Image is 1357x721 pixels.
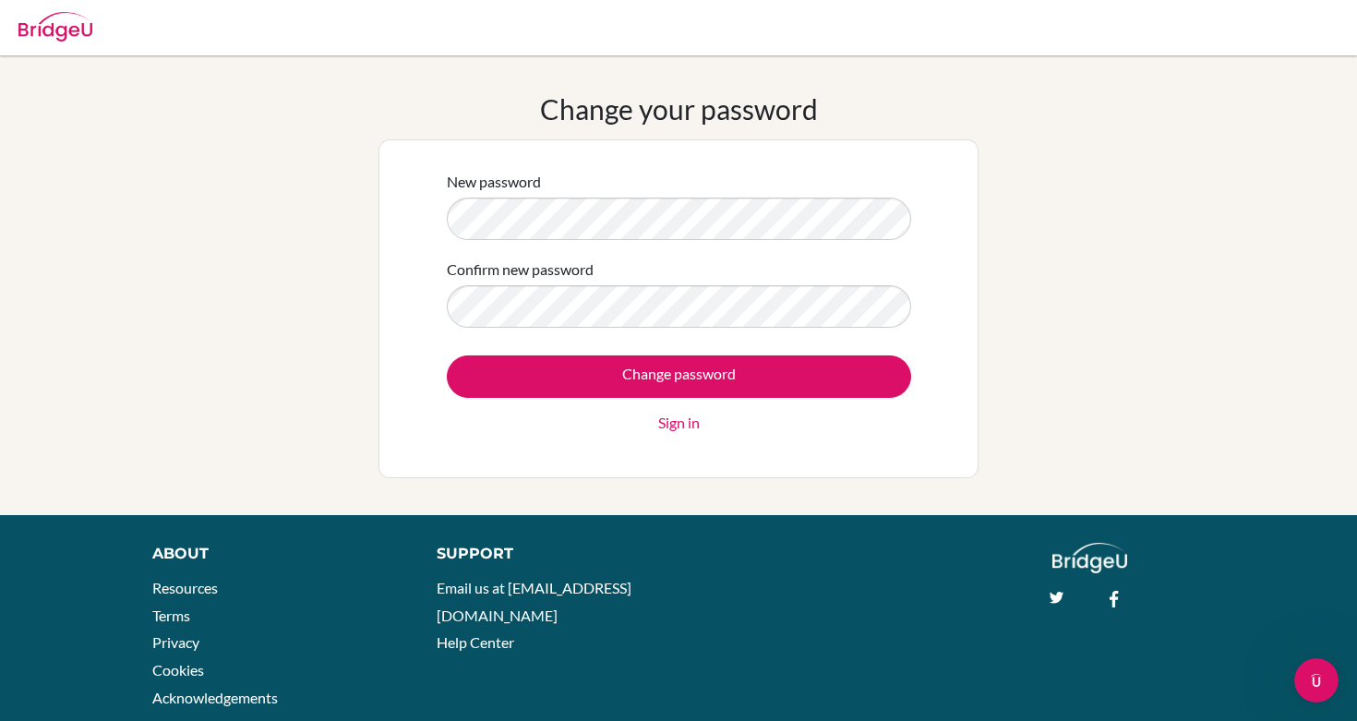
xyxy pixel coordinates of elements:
img: Bridge-U [18,12,92,42]
label: Confirm new password [447,258,594,281]
input: Change password [447,355,911,398]
iframe: Intercom live chat [1294,658,1339,703]
label: New password [447,171,541,193]
a: Resources [152,579,218,596]
a: Terms [152,607,190,624]
a: Privacy [152,633,199,651]
img: logo_white@2x-f4f0deed5e89b7ecb1c2cc34c3e3d731f90f0f143d5ea2071677605dd97b5244.png [1052,543,1127,573]
a: Cookies [152,661,204,679]
a: Email us at [EMAIL_ADDRESS][DOMAIN_NAME] [437,579,631,624]
a: Sign in [658,412,700,434]
h1: Change your password [540,92,818,126]
a: Acknowledgements [152,689,278,706]
div: About [152,543,395,565]
a: Help Center [437,633,514,651]
div: Support [437,543,660,565]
